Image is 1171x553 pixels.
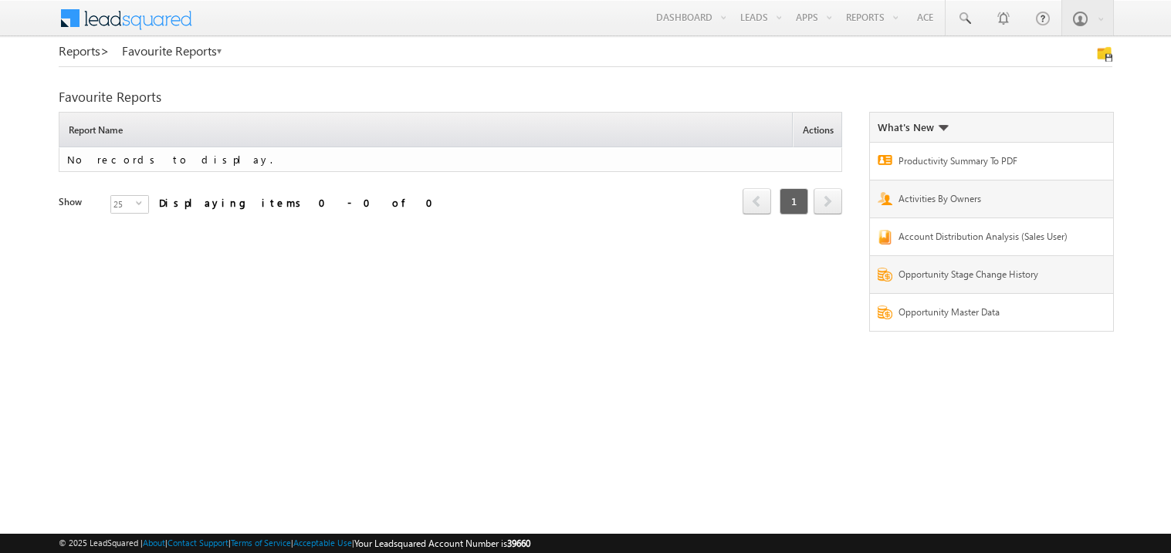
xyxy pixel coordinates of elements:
a: Opportunity Stage Change History [899,268,1079,285]
div: Show [59,195,98,209]
a: prev [743,190,771,214]
a: Reports> [59,44,110,58]
span: Report Name [63,115,792,147]
img: Report [878,192,892,205]
span: 39660 [507,538,530,549]
span: > [100,42,110,59]
span: © 2025 LeadSquared | | | | | [59,536,530,551]
img: Report [878,230,892,244]
span: 1 [780,188,808,214]
img: Report [878,155,892,165]
div: What's New [878,120,949,134]
a: Terms of Service [231,538,291,548]
span: Your Leadsquared Account Number is [354,538,530,549]
img: Report [878,268,892,282]
a: Productivity Summary To PDF [899,154,1079,172]
span: next [814,188,842,214]
img: Manage all your saved reports! [1097,46,1112,62]
a: Acceptable Use [293,538,352,548]
a: About [143,538,165,548]
a: Contact Support [168,538,228,548]
img: Report [878,305,892,319]
td: No records to display. [59,147,842,173]
a: Account Distribution Analysis (Sales User) [899,230,1079,248]
span: prev [743,188,771,214]
a: Favourite Reports [122,44,223,58]
a: next [814,190,842,214]
a: Activities By Owners [899,192,1079,210]
a: Opportunity Master Data [899,305,1079,323]
span: 25 [111,196,136,213]
span: select [136,200,148,207]
div: Favourite Reports [59,90,1112,104]
span: Actions [797,115,841,147]
img: What's new [938,125,949,131]
div: Displaying items 0 - 0 of 0 [159,194,442,211]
